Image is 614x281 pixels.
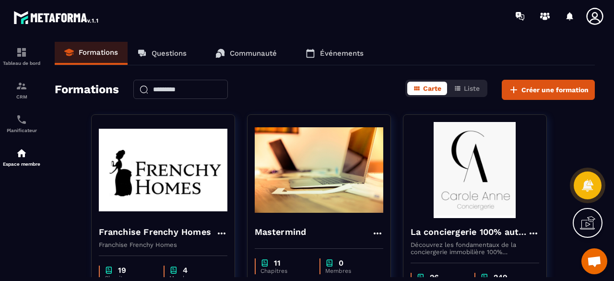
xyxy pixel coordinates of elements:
p: Événements [320,49,364,58]
a: automationsautomationsEspace membre [2,140,41,174]
h2: Formations [55,80,119,100]
a: formationformationTableau de bord [2,39,41,73]
p: Formations [79,48,118,57]
h4: Mastermind [255,225,307,239]
span: Carte [423,85,441,92]
p: 11 [274,258,281,268]
button: Créer une formation [502,80,595,100]
a: Communauté [206,42,286,65]
img: chapter [169,266,178,275]
h4: La conciergerie 100% automatisée [411,225,528,239]
p: Découvrez les fondamentaux de la conciergerie immobilière 100% automatisée. Cette formation est c... [411,241,539,256]
img: formation-background [411,122,539,218]
button: Carte [407,82,447,95]
img: chapter [105,266,113,275]
p: 4 [183,266,188,275]
p: 19 [118,266,126,275]
h4: Franchise Frenchy Homes [99,225,212,239]
p: Planificateur [2,128,41,133]
p: Membres [325,268,374,274]
p: Communauté [230,49,277,58]
a: Formations [55,42,128,65]
img: chapter [325,258,334,268]
p: Chapitres [260,268,310,274]
p: Questions [152,49,187,58]
a: Questions [128,42,196,65]
img: scheduler [16,114,27,125]
img: logo [13,9,100,26]
a: formationformationCRM [2,73,41,107]
a: schedulerschedulerPlanificateur [2,107,41,140]
a: Ouvrir le chat [581,248,607,274]
img: chapter [260,258,269,268]
img: formation [16,80,27,92]
img: formation-background [255,122,383,218]
img: automations [16,147,27,159]
p: 0 [339,258,343,268]
span: Liste [464,85,480,92]
p: Tableau de bord [2,61,41,66]
p: Espace membre [2,161,41,167]
p: Franchise Frenchy Homes [99,241,227,248]
p: CRM [2,94,41,99]
img: formation-background [99,122,227,218]
img: formation [16,47,27,58]
button: Liste [448,82,485,95]
a: Événements [296,42,373,65]
span: Créer une formation [521,85,589,95]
